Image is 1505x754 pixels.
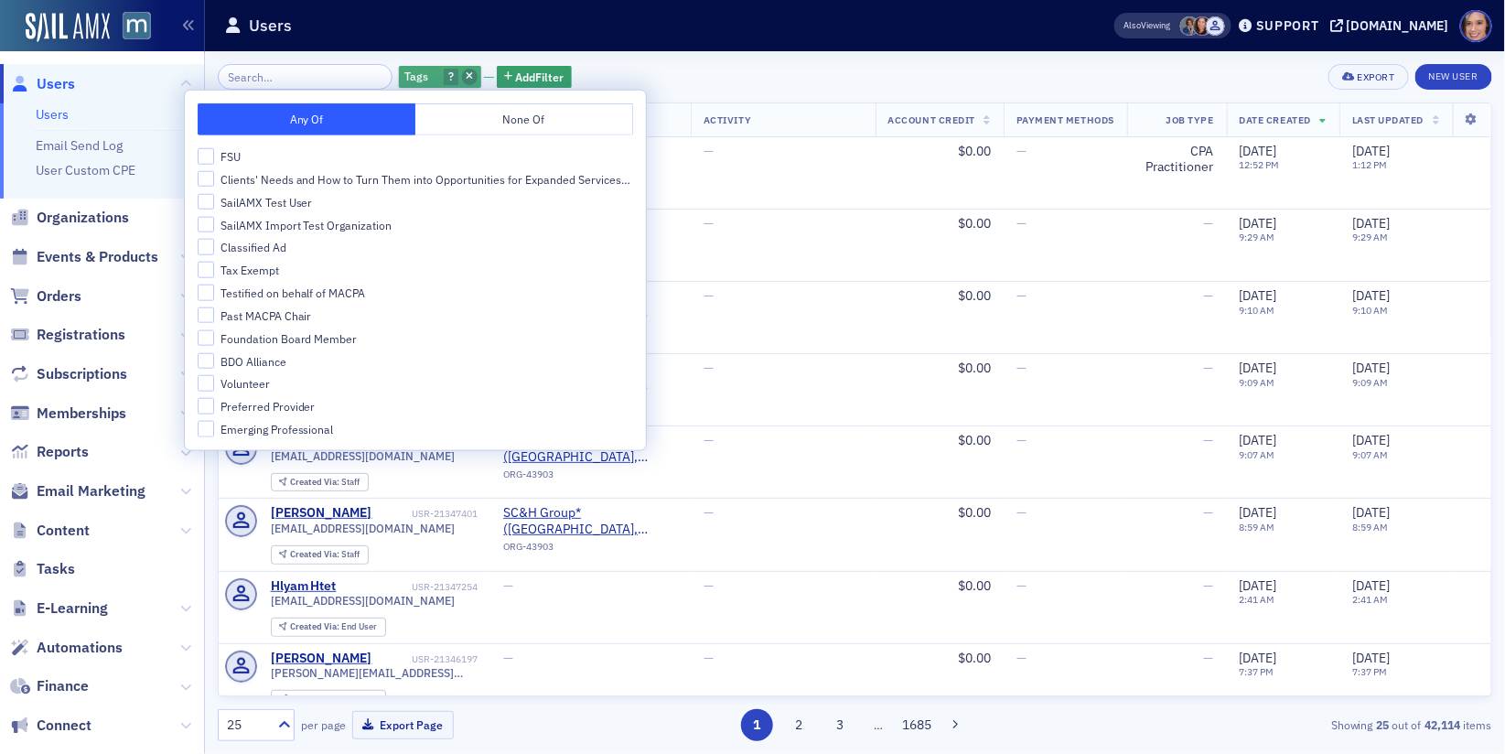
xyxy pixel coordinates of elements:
[1240,231,1275,243] time: 9:29 AM
[1016,360,1027,376] span: —
[271,618,386,637] div: Created Via: End User
[37,247,158,267] span: Events & Products
[271,505,372,522] a: [PERSON_NAME]
[375,653,478,665] div: USR-21346197
[958,577,991,594] span: $0.00
[1204,360,1214,376] span: —
[220,331,358,347] span: Foundation Board Member
[1204,215,1214,232] span: —
[1240,360,1277,376] span: [DATE]
[1352,143,1390,159] span: [DATE]
[301,716,346,733] label: per page
[198,193,633,210] label: SailAMX Test User
[704,215,714,232] span: —
[220,217,392,232] span: SailAMX Import Test Organization
[704,287,714,304] span: —
[10,74,75,94] a: Users
[1016,143,1027,159] span: —
[1352,376,1388,389] time: 9:09 AM
[958,504,991,521] span: $0.00
[220,422,334,437] span: Emerging Professional
[10,676,89,696] a: Finance
[1460,10,1492,42] span: Profile
[198,330,633,347] label: Foundation Board Member
[271,522,456,535] span: [EMAIL_ADDRESS][DOMAIN_NAME]
[1240,665,1274,678] time: 7:37 PM
[448,69,454,83] span: ?
[37,716,91,736] span: Connect
[415,103,633,135] button: None Of
[1352,593,1388,606] time: 2:41 AM
[704,432,714,448] span: —
[10,442,89,462] a: Reports
[290,550,360,560] div: Staff
[1352,215,1390,232] span: [DATE]
[37,521,90,541] span: Content
[198,398,214,415] input: Preferred Provider
[1328,64,1408,90] button: Export
[958,287,991,304] span: $0.00
[1204,432,1214,448] span: —
[290,622,377,632] div: End User
[1166,113,1214,126] span: Job Type
[198,352,633,369] label: BDO Alliance
[198,285,214,301] input: Testified on behalf of MACPA
[198,307,214,324] input: Past MACPA Chair
[10,364,127,384] a: Subscriptions
[1180,16,1199,36] span: Chris Dougherty
[1240,593,1275,606] time: 2:41 AM
[1373,716,1392,733] strong: 25
[1415,64,1492,90] a: New User
[503,541,678,559] div: ORG-43903
[1240,143,1277,159] span: [DATE]
[10,286,81,307] a: Orders
[10,208,129,228] a: Organizations
[227,716,267,735] div: 25
[503,577,513,594] span: —
[220,172,633,188] span: Clients' Needs and How to Turn Them into Opportunities for Expanded Services or Referrals
[10,638,123,658] a: Automations
[1016,432,1027,448] span: —
[352,711,454,739] button: Export Page
[198,398,633,415] label: Preferred Provider
[375,508,478,520] div: USR-21347401
[516,69,564,85] span: Add Filter
[10,716,91,736] a: Connect
[290,693,341,705] span: Created Via :
[1193,16,1212,36] span: Natalie Antonakas
[1347,17,1449,34] div: [DOMAIN_NAME]
[503,505,678,537] span: SC&H Group* (Sparks Glencoe, MD)
[1240,215,1277,232] span: [DATE]
[37,598,108,619] span: E-Learning
[271,651,372,667] a: [PERSON_NAME]
[271,690,386,709] div: Created Via: End User
[198,307,633,324] label: Past MACPA Chair
[220,376,270,392] span: Volunteer
[1204,287,1214,304] span: —
[1240,650,1277,666] span: [DATE]
[220,194,313,210] span: SailAMX Test User
[1422,716,1464,733] strong: 42,114
[198,421,633,437] label: Emerging Professional
[26,13,110,42] img: SailAMX
[503,650,513,666] span: —
[1352,158,1387,171] time: 1:12 PM
[1352,432,1390,448] span: [DATE]
[37,325,125,345] span: Registrations
[198,421,214,437] input: Emerging Professional
[37,364,127,384] span: Subscriptions
[1240,158,1280,171] time: 12:52 PM
[198,216,633,232] label: SailAMX Import Test Organization
[1352,650,1390,666] span: [DATE]
[290,695,377,705] div: End User
[958,215,991,232] span: $0.00
[198,103,415,135] button: Any Of
[1204,577,1214,594] span: —
[198,352,214,369] input: BDO Alliance
[198,216,214,232] input: SailAMX Import Test Organization
[1240,287,1277,304] span: [DATE]
[198,375,214,392] input: Volunteer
